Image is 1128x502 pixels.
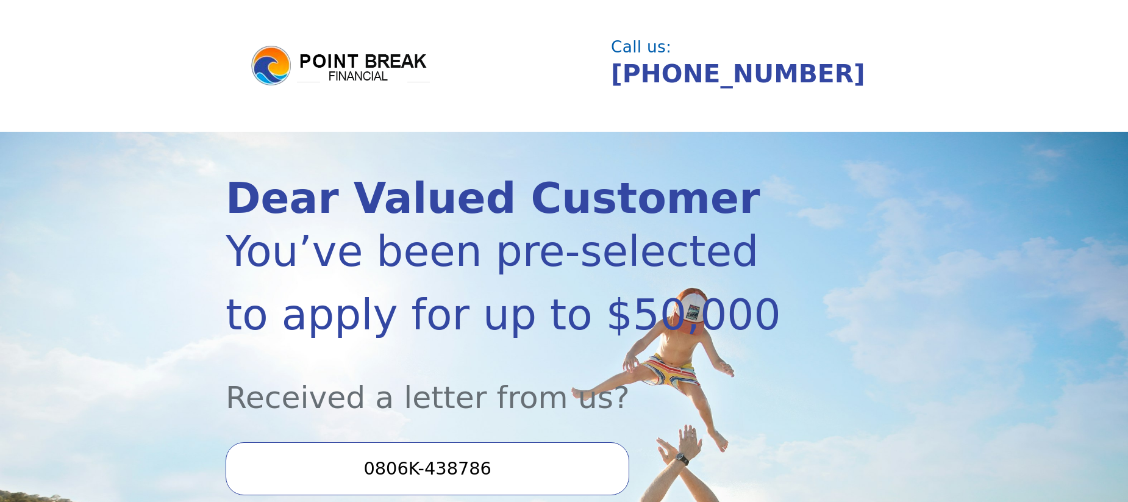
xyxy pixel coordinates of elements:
[226,442,629,495] input: Enter your Offer Code:
[226,177,801,220] div: Dear Valued Customer
[611,39,893,55] div: Call us:
[249,44,432,88] img: logo.png
[226,220,801,346] div: You’ve been pre-selected to apply for up to $50,000
[611,59,865,88] a: [PHONE_NUMBER]
[226,346,801,420] div: Received a letter from us?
